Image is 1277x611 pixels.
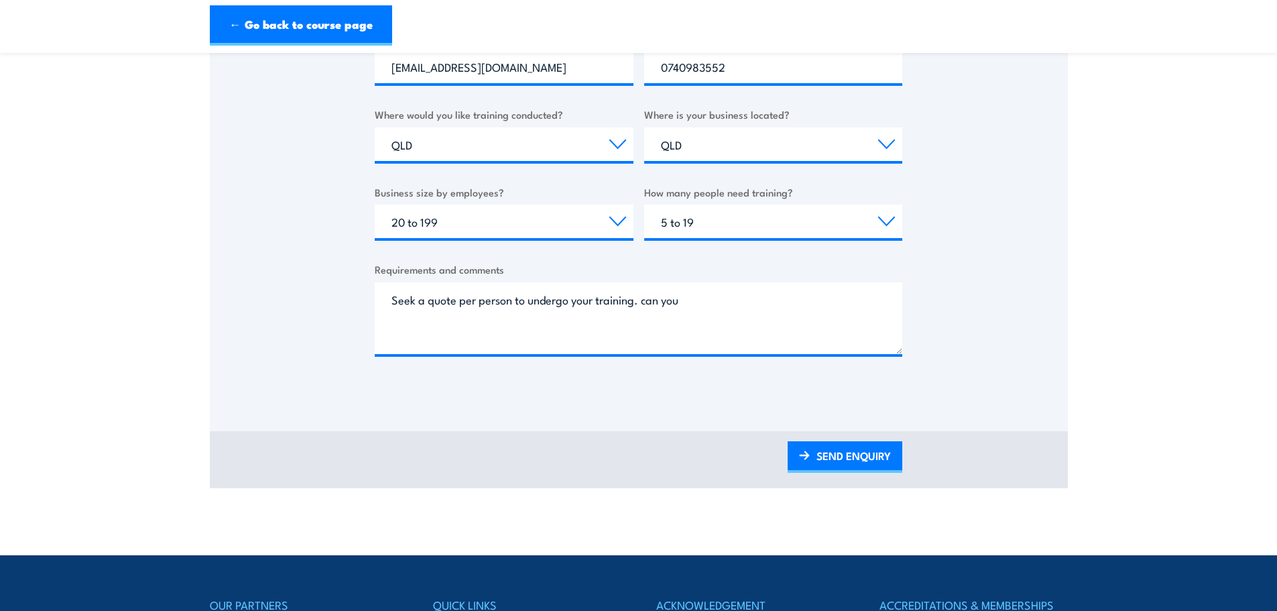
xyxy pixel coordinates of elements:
[644,184,903,200] label: How many people need training?
[788,441,902,473] a: SEND ENQUIRY
[375,262,902,277] label: Requirements and comments
[210,5,392,46] a: ← Go back to course page
[375,107,633,122] label: Where would you like training conducted?
[375,184,633,200] label: Business size by employees?
[644,107,903,122] label: Where is your business located?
